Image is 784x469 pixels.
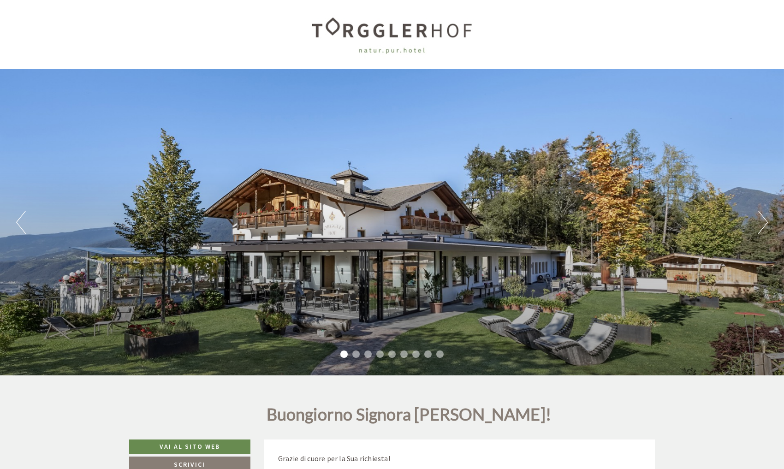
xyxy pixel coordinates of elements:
[16,211,26,234] button: Previous
[758,211,768,234] button: Next
[267,405,552,428] h1: Buongiorno Signora [PERSON_NAME]!
[129,439,250,454] a: Vai al sito web
[278,453,641,464] p: Grazie di cuore per la Sua richiesta!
